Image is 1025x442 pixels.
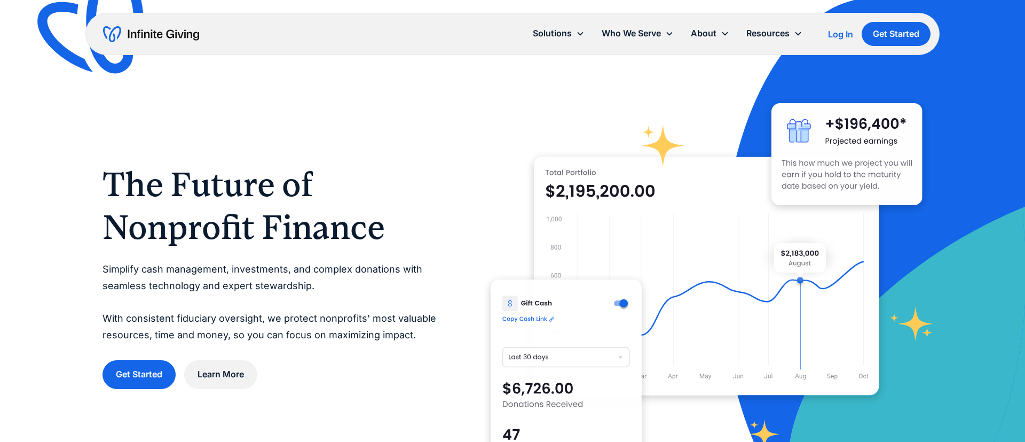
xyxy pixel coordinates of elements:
p: Simplify cash management, investments, and complex donations with seamless technology and expert ... [102,261,448,343]
h1: The Future of Nonprofit Finance [102,163,448,249]
a: Get Started [862,22,931,46]
div: Resources [746,26,790,41]
img: fundraising star [890,307,933,340]
div: Who We Serve [593,22,682,45]
a: Log In [828,28,853,41]
div: Who We Serve [602,26,661,41]
div: Solutions [533,26,572,41]
a: home [103,26,199,43]
div: About [682,22,738,45]
div: About [691,26,716,41]
div: Solutions [524,22,593,45]
div: Resources [738,22,811,45]
img: nonprofit donation platform [534,157,879,396]
div: Log In [828,30,853,38]
a: Learn More [184,360,257,389]
a: Get Started [102,360,176,389]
